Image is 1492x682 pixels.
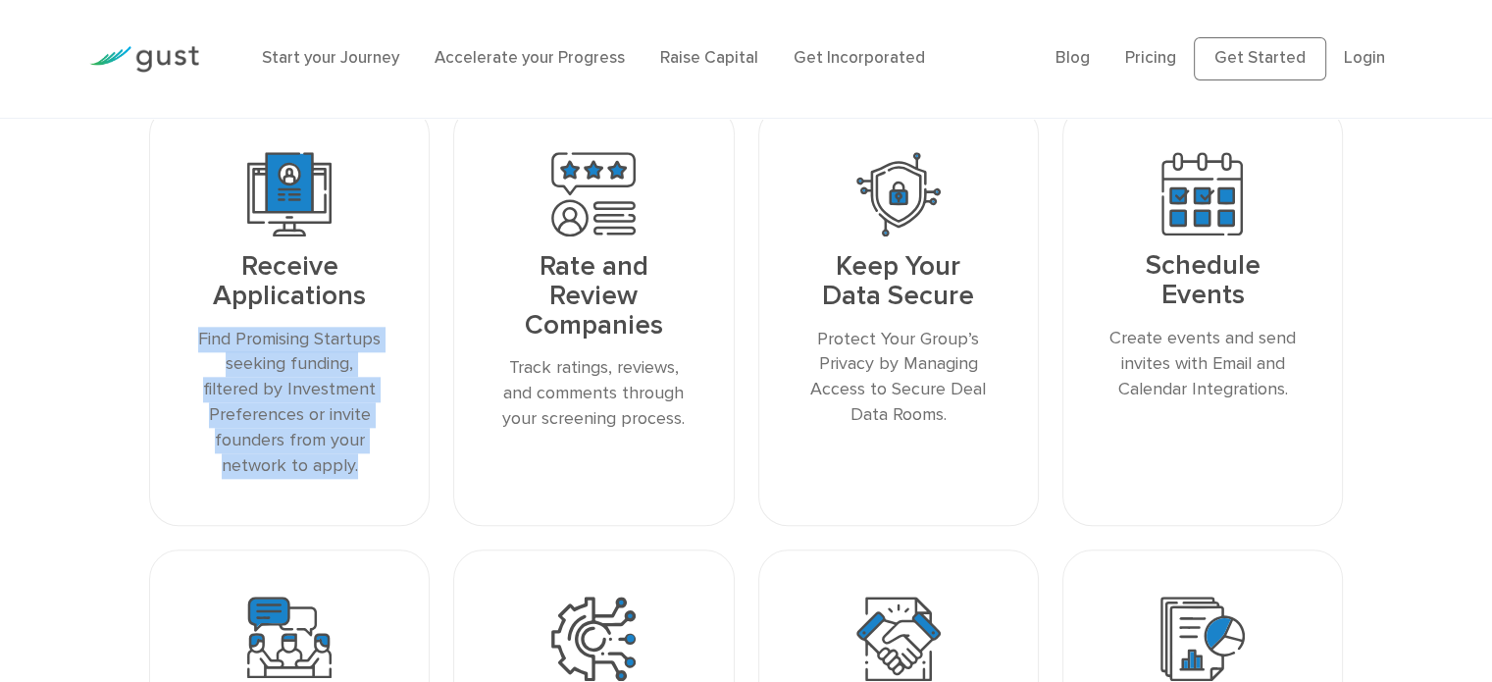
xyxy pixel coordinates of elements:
[500,252,687,341] h3: Rate and Review Companies
[1055,48,1090,68] a: Blog
[247,152,332,236] img: Receive Applications
[1344,48,1385,68] a: Login
[856,597,941,681] img: Deal Flow
[794,48,925,68] a: Get Incorporated
[1109,251,1296,310] h3: Schedule Events
[805,252,992,311] h3: Keep Your Data Secure
[1194,37,1326,80] a: Get Started
[247,597,332,678] img: Manage Group
[196,327,383,479] p: Find Promising Startups seeking funding, filtered by Investment Preferences or invite founders fr...
[1109,326,1296,402] p: Create events and send invites with Email and Calendar Integrations.
[262,48,399,68] a: Start your Journey
[805,327,992,429] p: Protect Your Group’s Privacy by Managing Access to Secure Deal Data Rooms.
[1125,48,1176,68] a: Pricing
[660,48,758,68] a: Raise Capital
[1160,597,1245,681] img: Track And Record
[89,46,199,73] img: Gust Logo
[551,152,636,236] img: Rate And Review
[435,48,625,68] a: Accelerate your Progress
[500,355,687,432] p: Track ratings, reviews, and comments through your screening process.
[856,152,941,236] img: Data Secure
[1161,152,1243,236] img: Schedule Events
[196,252,383,311] h3: Receive Applications
[551,597,636,681] img: Existing Tools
